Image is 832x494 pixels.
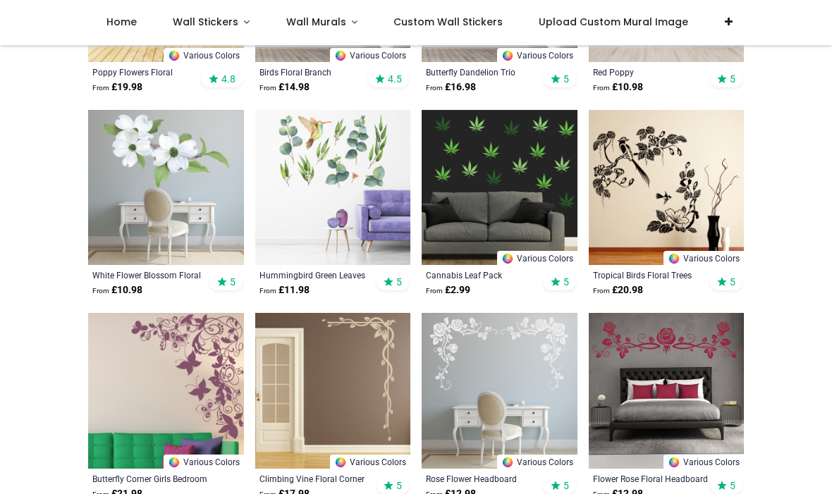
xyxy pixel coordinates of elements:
a: Various Colors [164,48,244,62]
span: 5 [563,73,569,85]
strong: £ 2.99 [426,283,470,297]
strong: £ 10.98 [593,80,643,94]
a: Butterfly Corner Girls Bedroom [92,473,210,484]
img: Color Wheel [668,456,680,469]
a: Various Colors [497,251,577,265]
span: From [593,287,610,295]
span: From [92,84,109,92]
a: Various Colors [164,455,244,469]
strong: £ 16.98 [426,80,476,94]
strong: £ 19.98 [92,80,142,94]
img: Hummingbird Green Leaves Wall Sticker Set [255,110,411,266]
a: Rose Flower Headboard [426,473,544,484]
img: Color Wheel [501,49,514,62]
span: 4.5 [388,73,402,85]
a: Various Colors [497,455,577,469]
img: Color Wheel [334,456,347,469]
a: Poppy Flowers Floral [92,66,210,78]
span: From [259,287,276,295]
a: White Flower Blossom Floral [92,269,210,280]
img: Color Wheel [334,49,347,62]
img: Color Wheel [501,252,514,265]
img: Color Wheel [168,49,181,62]
a: Birds Floral Branch [259,66,377,78]
img: White Flower Blossom Floral Wall Sticker [88,110,244,266]
span: 5 [730,479,735,492]
a: Tropical Birds Floral Trees [593,269,711,280]
span: From [92,287,109,295]
span: 5 [730,276,735,288]
a: Red Poppy [593,66,711,78]
img: Climbing Vine Floral Corner Wall Sticker [255,313,411,469]
span: From [426,287,443,295]
span: 5 [730,73,735,85]
a: Climbing Vine Floral Corner [259,473,377,484]
span: Wall Stickers [173,15,238,29]
a: Butterfly Dandelion Trio [426,66,544,78]
span: 5 [563,479,569,492]
img: Flower Rose Floral Headboard Wall Sticker [589,313,745,469]
span: From [426,84,443,92]
img: Tropical Birds Floral Trees Wall Sticker [589,110,745,266]
span: Wall Murals [286,15,346,29]
span: From [593,84,610,92]
span: Upload Custom Mural Image [539,15,688,29]
img: Cannabis Leaf Wall Sticker Pack [422,110,577,266]
a: Hummingbird Green Leaves Set [259,269,377,280]
span: From [259,84,276,92]
strong: £ 14.98 [259,80,310,94]
a: Cannabis Leaf Pack [426,269,544,280]
span: 4.8 [221,73,235,85]
strong: £ 10.98 [92,283,142,297]
span: 5 [396,479,402,492]
span: 5 [230,276,235,288]
img: Color Wheel [168,456,181,469]
span: Home [106,15,137,29]
img: Color Wheel [501,456,514,469]
a: Various Colors [497,48,577,62]
img: Rose Flower Headboard Wall Sticker [422,313,577,469]
img: Butterfly Corner Girls Bedroom Wall Sticker [88,313,244,469]
a: Various Colors [330,48,410,62]
span: Custom Wall Stickers [393,15,503,29]
a: Various Colors [663,455,744,469]
a: Various Colors [330,455,410,469]
span: 5 [396,276,402,288]
a: Various Colors [663,251,744,265]
strong: £ 20.98 [593,283,643,297]
a: Flower Rose Floral Headboard [593,473,711,484]
strong: £ 11.98 [259,283,310,297]
img: Color Wheel [668,252,680,265]
span: 5 [563,276,569,288]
